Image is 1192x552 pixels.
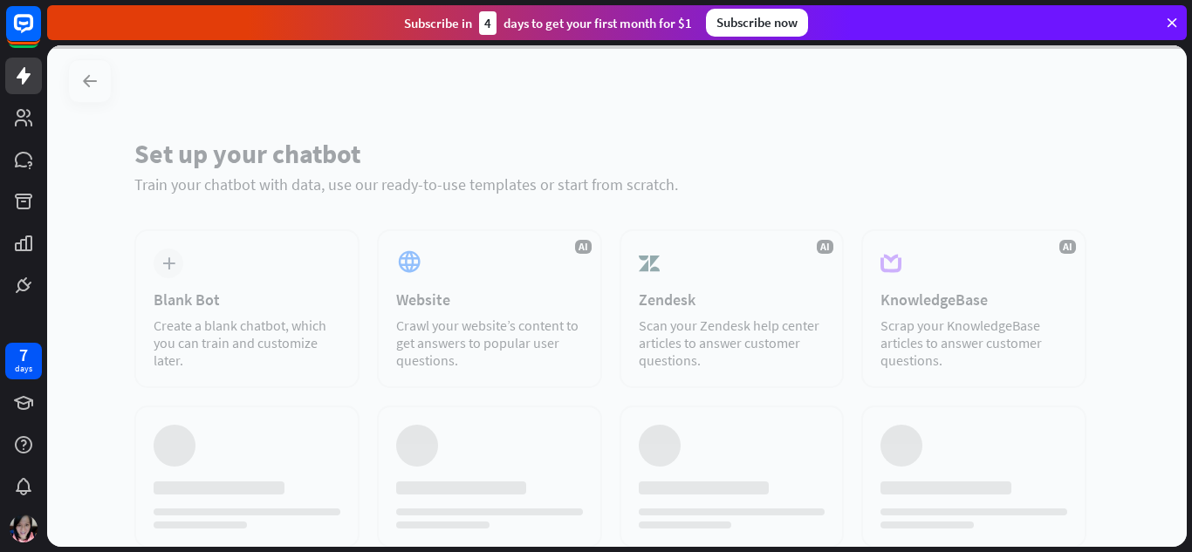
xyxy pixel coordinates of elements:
[404,11,692,35] div: Subscribe in days to get your first month for $1
[19,347,28,363] div: 7
[5,343,42,379] a: 7 days
[706,9,808,37] div: Subscribe now
[479,11,497,35] div: 4
[15,363,32,375] div: days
